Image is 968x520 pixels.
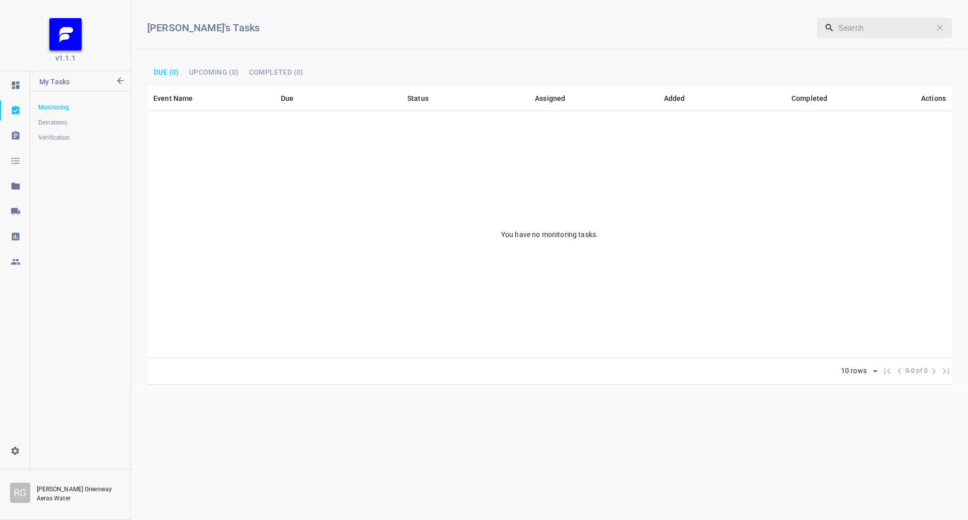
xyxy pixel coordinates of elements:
h6: [PERSON_NAME]'s Tasks [147,20,673,36]
a: Deviations [30,112,130,133]
span: Upcoming (0) [189,69,239,76]
div: Completed [792,92,827,104]
img: FB_Logo_Reversed_RGB_Icon.895fbf61.png [49,18,82,50]
div: 10 rows [838,367,869,375]
div: Added [664,92,685,104]
span: Last Page [940,365,952,377]
span: Previous Page [893,365,905,377]
span: Next Page [928,365,940,377]
div: Assigned [535,92,565,104]
span: v1.1.1 [55,53,76,63]
div: R G [10,483,30,503]
td: You have no monitoring tasks. [147,111,952,358]
p: Aeras Water [37,494,117,503]
button: Due (0) [150,66,183,79]
p: My Tasks [39,71,114,95]
div: Status [407,92,429,104]
a: Monitoring [30,97,130,118]
svg: Search [824,23,834,33]
span: Due [281,92,307,104]
span: First Page [881,365,893,377]
span: Completed [792,92,840,104]
span: Verification [38,133,122,143]
span: Status [407,92,442,104]
span: 0-0 of 0 [905,366,928,376]
span: Added [664,92,698,104]
span: Deviations [38,118,122,128]
button: Completed (0) [245,66,308,79]
p: [PERSON_NAME] Greenway [37,485,120,494]
span: Event Name [153,92,206,104]
span: Completed (0) [249,69,304,76]
input: Search [838,18,931,38]
button: Upcoming (0) [185,66,243,79]
div: Due [281,92,293,104]
span: Assigned [535,92,578,104]
span: Monitoring [38,102,122,112]
div: 10 rows [834,364,881,379]
span: Due (0) [154,69,179,76]
div: Event Name [153,92,193,104]
a: Verification [30,128,130,148]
